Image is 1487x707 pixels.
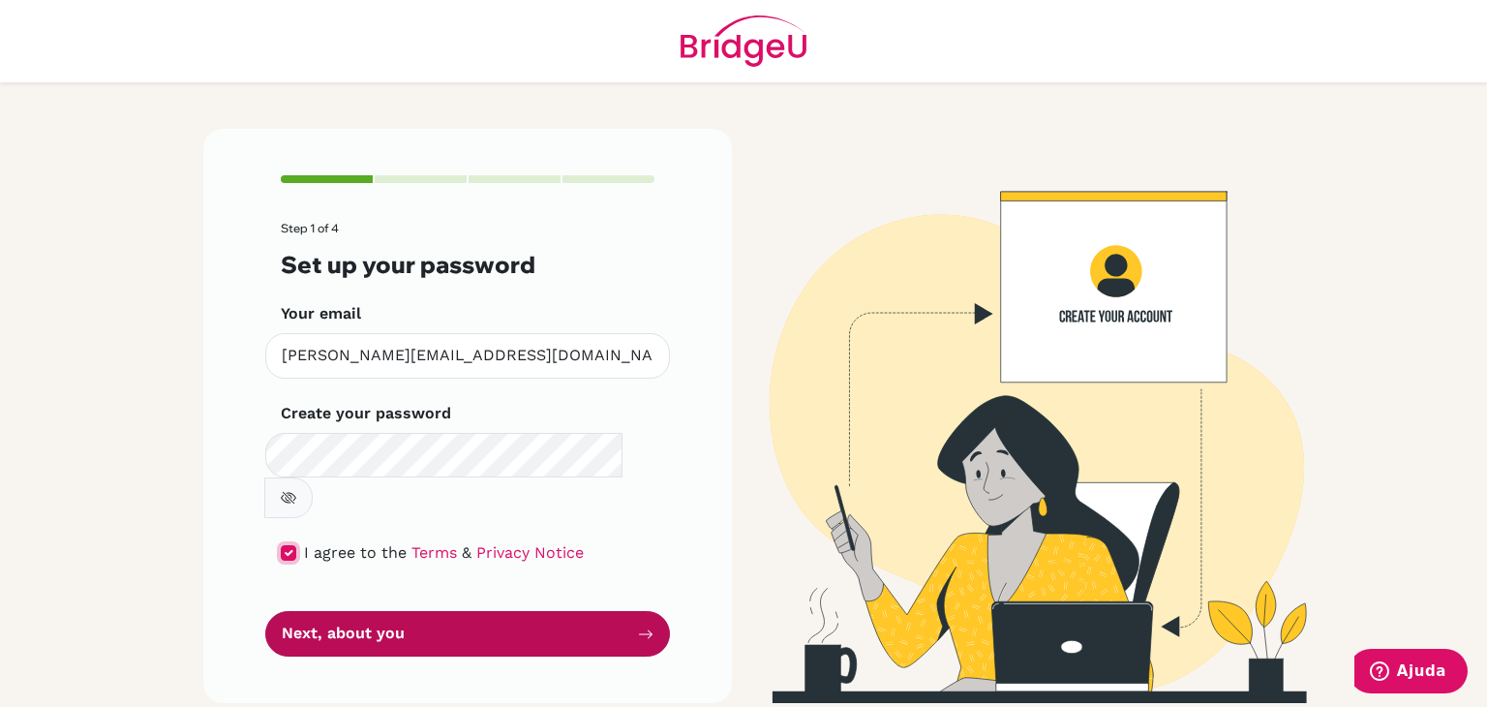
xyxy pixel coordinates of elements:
[411,543,457,562] a: Terms
[281,221,339,235] span: Step 1 of 4
[1354,649,1468,697] iframe: Abre um widget para que você possa encontrar mais informações
[304,543,407,562] span: I agree to the
[281,402,451,425] label: Create your password
[265,611,670,657] button: Next, about you
[462,543,471,562] span: &
[476,543,584,562] a: Privacy Notice
[281,302,361,325] label: Your email
[265,333,670,379] input: Insert your email*
[281,251,654,279] h3: Set up your password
